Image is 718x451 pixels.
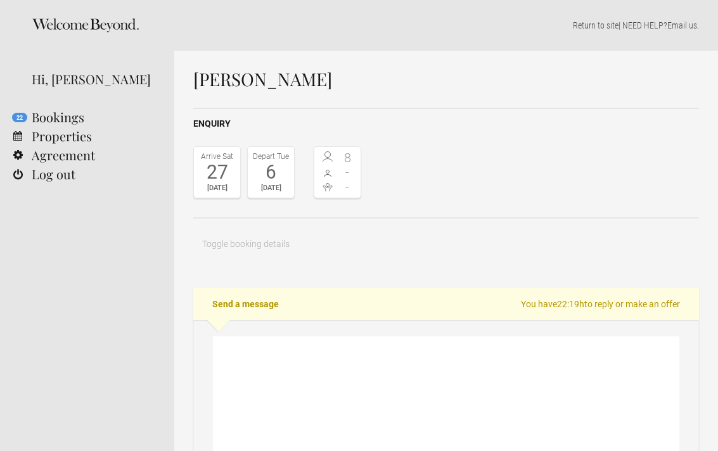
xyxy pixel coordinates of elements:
button: Toggle booking details [193,231,298,257]
div: [DATE] [251,182,291,194]
div: Depart Tue [251,150,291,163]
div: 6 [251,163,291,182]
div: Arrive Sat [197,150,237,163]
h2: Send a message [193,288,699,320]
a: Return to site [573,20,619,30]
a: Email us [667,20,697,30]
span: - [338,166,358,179]
span: You have to reply or make an offer [521,298,680,310]
p: | NEED HELP? . [193,19,699,32]
div: Hi, [PERSON_NAME] [32,70,155,89]
h1: [PERSON_NAME] [193,70,699,89]
div: [DATE] [197,182,237,194]
div: 27 [197,163,237,182]
flynt-countdown: 22:19h [557,299,584,309]
h2: Enquiry [193,117,699,130]
flynt-notification-badge: 22 [12,113,27,122]
span: - [338,181,358,193]
span: 8 [338,151,358,164]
